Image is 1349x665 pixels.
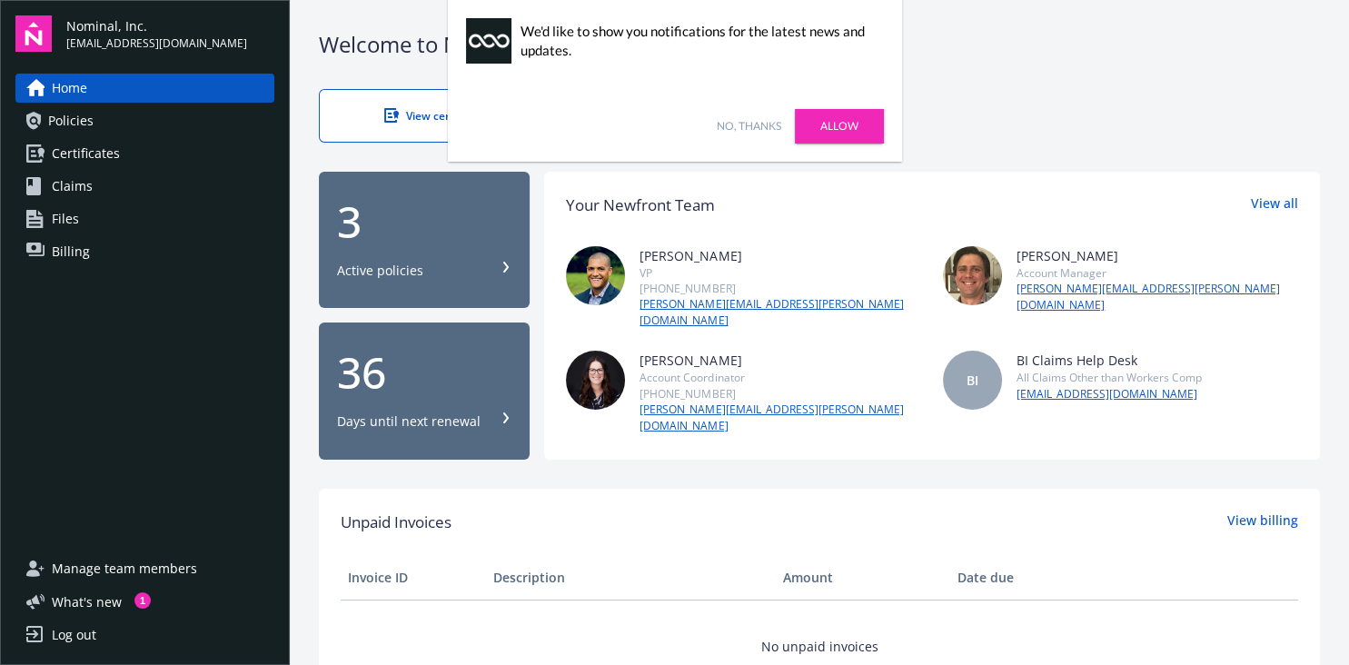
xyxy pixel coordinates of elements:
div: [PERSON_NAME] [640,246,921,265]
span: Nominal, Inc. [66,16,247,35]
button: Nominal, Inc.[EMAIL_ADDRESS][DOMAIN_NAME] [66,15,274,52]
a: Manage team members [15,554,274,583]
span: What ' s new [52,592,122,611]
a: No, thanks [717,118,781,134]
div: Account Manager [1017,265,1298,281]
a: [EMAIL_ADDRESS][DOMAIN_NAME] [1017,386,1202,402]
div: View certificates [356,108,521,124]
th: Invoice ID [341,556,486,600]
div: VP [640,265,921,281]
a: Allow [795,109,884,144]
a: Policies [15,106,274,135]
div: [PERSON_NAME] [640,351,921,370]
th: Date due [950,556,1096,600]
span: Policies [48,106,94,135]
span: Manage team members [52,554,197,583]
a: View billing [1227,511,1298,534]
div: 36 [337,351,511,394]
a: View all [1251,194,1298,217]
span: [EMAIL_ADDRESS][DOMAIN_NAME] [66,35,247,52]
img: photo [566,351,625,410]
a: Certificates [15,139,274,168]
div: Log out [52,620,96,650]
button: 3Active policies [319,172,530,309]
a: [PERSON_NAME][EMAIL_ADDRESS][PERSON_NAME][DOMAIN_NAME] [640,296,921,329]
a: View certificates [319,89,559,143]
span: Certificates [52,139,120,168]
span: BI [967,371,978,390]
div: 3 [337,200,511,243]
a: [PERSON_NAME][EMAIL_ADDRESS][PERSON_NAME][DOMAIN_NAME] [1017,281,1298,313]
span: Files [52,204,79,233]
a: Files [15,204,274,233]
div: All Claims Other than Workers Comp [1017,370,1202,385]
div: Your Newfront Team [566,194,715,217]
a: [PERSON_NAME][EMAIL_ADDRESS][PERSON_NAME][DOMAIN_NAME] [640,402,921,434]
th: Description [486,556,776,600]
div: [PHONE_NUMBER] [640,386,921,402]
a: Home [15,74,274,103]
div: Active policies [337,262,423,280]
img: photo [943,246,1002,305]
div: BI Claims Help Desk [1017,351,1202,370]
th: Amount [776,556,950,600]
span: Home [52,74,87,103]
button: 36Days until next renewal [319,323,530,460]
img: navigator-logo.svg [15,15,52,52]
div: 1 [134,592,151,609]
div: Account Coordinator [640,370,921,385]
button: What's new1 [15,592,151,611]
div: We'd like to show you notifications for the latest news and updates. [521,22,875,60]
span: Unpaid Invoices [341,511,451,534]
div: [PERSON_NAME] [1017,246,1298,265]
span: Billing [52,237,90,266]
a: Billing [15,237,274,266]
div: Days until next renewal [337,412,481,431]
a: Claims [15,172,274,201]
span: Claims [52,172,93,201]
div: [PHONE_NUMBER] [640,281,921,296]
div: Welcome to Navigator [319,29,1320,60]
img: photo [566,246,625,305]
